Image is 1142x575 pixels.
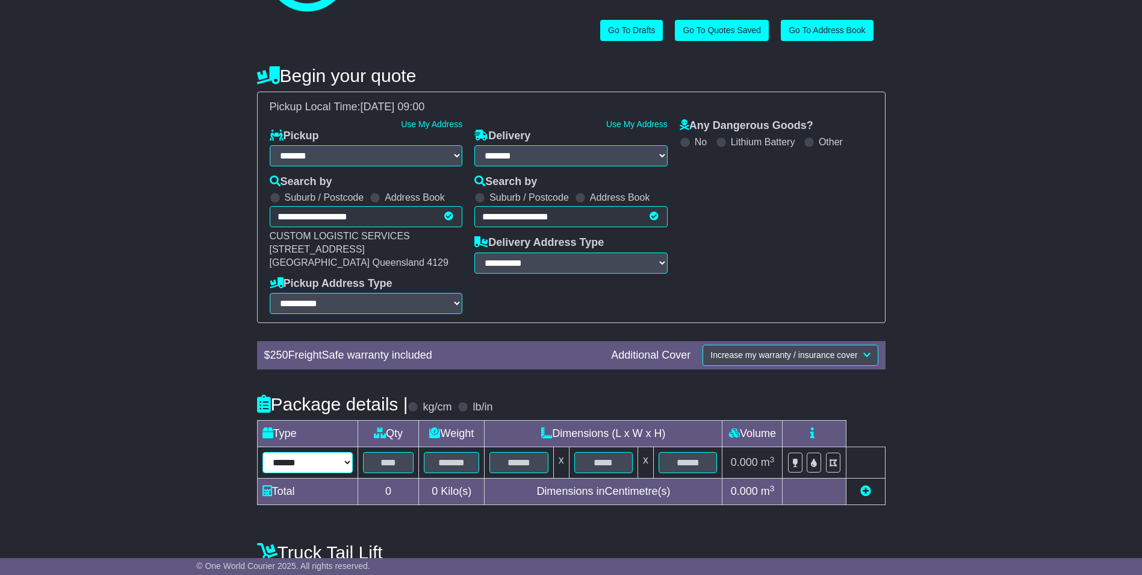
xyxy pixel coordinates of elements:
label: No [695,136,707,148]
sup: 3 [770,455,775,464]
span: [STREET_ADDRESS] [270,244,365,254]
td: x [553,447,569,479]
a: Go To Drafts [600,20,663,41]
sup: 3 [770,484,775,493]
td: Qty [358,421,419,447]
span: m [761,456,775,468]
span: 0.000 [731,456,758,468]
a: Add new item [860,485,871,497]
h4: Truck Tail Lift [257,542,886,562]
h4: Package details | [257,394,408,414]
label: Any Dangerous Goods? [680,119,813,133]
div: Additional Cover [605,349,697,362]
td: Volume [722,421,783,447]
span: [GEOGRAPHIC_DATA] Queensland 4129 [270,257,448,268]
span: 0 [432,485,438,497]
td: Total [257,479,358,505]
td: Type [257,421,358,447]
span: © One World Courier 2025. All rights reserved. [196,561,370,571]
td: Kilo(s) [419,479,485,505]
label: kg/cm [423,401,452,414]
label: Delivery Address Type [474,236,604,250]
label: Search by [474,175,537,189]
td: Dimensions (L x W x H) [485,421,722,447]
span: m [761,485,775,497]
label: Lithium Battery [731,136,795,148]
td: Weight [419,421,485,447]
td: Dimensions in Centimetre(s) [485,479,722,505]
label: Other [819,136,843,148]
span: [DATE] 09:00 [361,101,425,113]
div: $ FreightSafe warranty included [258,349,606,362]
button: Increase my warranty / insurance cover [703,345,878,366]
label: Pickup [270,130,319,143]
td: 0 [358,479,419,505]
a: Use My Address [606,119,668,129]
a: Go To Quotes Saved [675,20,769,41]
label: Suburb / Postcode [489,192,569,203]
a: Go To Address Book [781,20,873,41]
label: Search by [270,175,332,189]
label: Suburb / Postcode [285,192,364,203]
span: 250 [270,349,288,361]
label: Address Book [385,192,445,203]
span: CUSTOM LOGISTIC SERVICES [270,231,410,241]
label: Address Book [590,192,650,203]
a: Use My Address [401,119,462,129]
span: 0.000 [731,485,758,497]
label: Delivery [474,130,530,143]
td: x [638,447,654,479]
h4: Begin your quote [257,66,886,86]
label: Pickup Address Type [270,277,393,291]
div: Pickup Local Time: [264,101,879,114]
span: Increase my warranty / insurance cover [710,350,857,360]
label: lb/in [473,401,492,414]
